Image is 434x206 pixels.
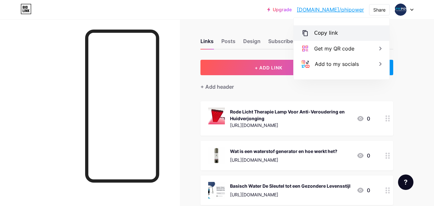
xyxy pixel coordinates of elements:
[314,45,354,52] div: Get my QR code
[268,37,298,49] div: Subscribers
[373,6,385,13] div: Share
[208,108,225,124] img: Rode Licht Therapie Lamp Voor Anti-Veroudering en Huidverjonging
[230,108,351,122] div: Rode Licht Therapie Lamp Voor Anti-Veroudering en Huidverjonging
[314,29,338,37] div: Copy link
[221,37,235,49] div: Posts
[230,183,350,189] div: Basisch Water De Sleutel tot een Gezondere Levensstijl
[357,186,370,194] div: 0
[208,147,225,164] img: Wat is een waterstof generator en hoe werkt het?
[230,122,351,129] div: [URL][DOMAIN_NAME]
[200,83,234,91] div: + Add header
[357,115,370,122] div: 0
[243,37,261,49] div: Design
[230,191,350,198] div: [URL][DOMAIN_NAME]
[255,65,282,70] span: + ADD LINK
[315,60,359,68] div: Add to my socials
[394,4,407,16] img: Phi Power
[230,157,337,163] div: [URL][DOMAIN_NAME]
[297,6,364,13] a: [DOMAIN_NAME]/phipower
[230,148,337,155] div: Wat is een waterstof generator en hoe werkt het?
[357,152,370,159] div: 0
[200,37,214,49] div: Links
[267,7,292,12] a: Upgrade
[208,182,225,199] img: Basisch Water De Sleutel tot een Gezondere Levensstijl
[200,60,337,75] button: + ADD LINK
